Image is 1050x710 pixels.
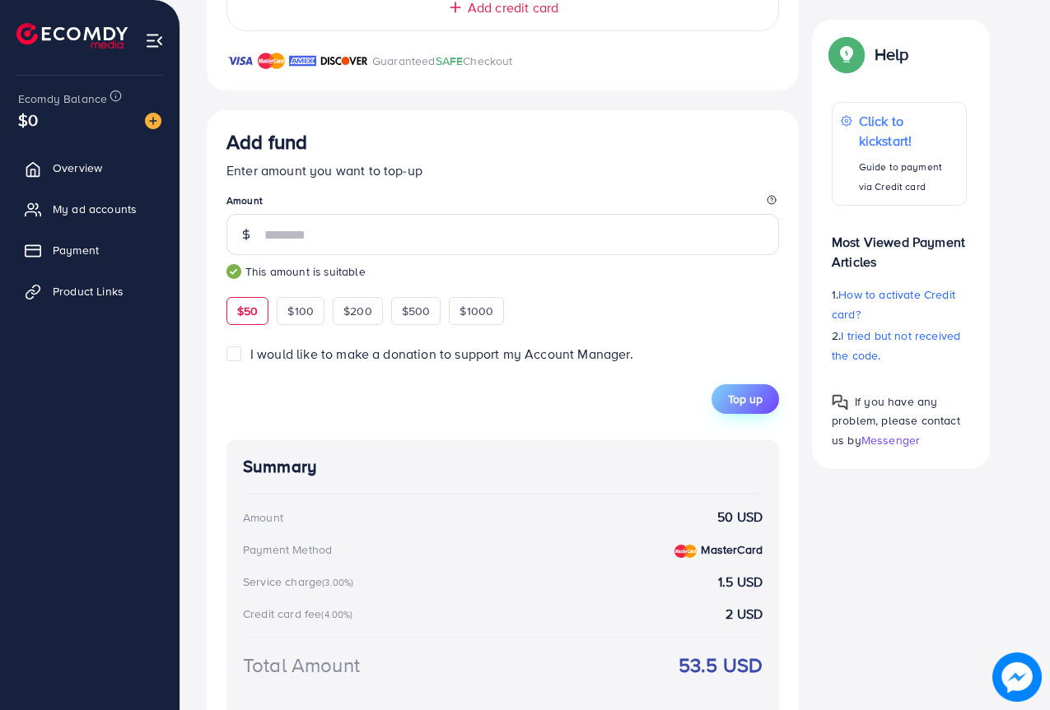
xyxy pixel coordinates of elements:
[243,541,332,558] div: Payment Method
[18,108,38,132] span: $0
[237,303,258,319] span: $50
[226,264,241,279] img: guide
[728,391,763,407] span: Top up
[832,285,967,324] p: 1.
[243,651,360,680] div: Total Amount
[243,457,763,477] h4: Summary
[861,431,920,448] span: Messenger
[832,39,861,69] img: Popup guide
[859,157,958,197] p: Guide to payment via Credit card
[875,44,909,64] p: Help
[832,286,955,323] span: How to activate Credit card?
[832,326,967,365] p: 2.
[289,51,316,71] img: brand
[53,160,102,176] span: Overview
[321,608,352,621] small: (4.00%)
[859,111,958,151] p: Click to kickstart!
[372,51,513,71] p: Guaranteed Checkout
[322,576,353,589] small: (3.00%)
[12,151,167,184] a: Overview
[243,573,358,590] div: Service charge
[832,393,960,448] span: If you have any problem, please contact us by
[12,234,167,267] a: Payment
[726,605,763,624] strong: 2 USD
[993,653,1042,702] img: image
[436,53,464,69] span: SAFE
[145,31,164,50] img: menu
[53,201,137,217] span: My ad accounts
[243,509,283,526] div: Amount
[16,23,128,49] img: logo
[718,573,763,592] strong: 1.5 USD
[832,394,848,411] img: Popup guide
[226,130,307,154] h3: Add fund
[674,545,697,558] img: credit
[287,303,314,319] span: $100
[12,275,167,308] a: Product Links
[832,219,967,271] p: Most Viewed Payment Articles
[226,160,779,180] p: Enter amount you want to top-up
[320,51,368,71] img: brand
[679,651,763,680] strong: 53.5 USD
[145,113,161,129] img: image
[243,606,358,622] div: Credit card fee
[226,51,254,71] img: brand
[343,303,372,319] span: $200
[53,283,124,299] span: Product Links
[402,303,431,319] span: $500
[832,327,960,364] span: I tried but not received the code.
[226,193,779,214] legend: Amount
[226,263,779,280] small: This amount is suitable
[712,384,779,414] button: Top up
[250,345,633,363] span: I would like to make a donation to support my Account Manager.
[12,193,167,225] a: My ad accounts
[460,303,493,319] span: $1000
[717,508,763,527] strong: 50 USD
[258,51,285,71] img: brand
[701,541,763,558] strong: MasterCard
[53,242,99,258] span: Payment
[18,90,107,107] span: Ecomdy Balance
